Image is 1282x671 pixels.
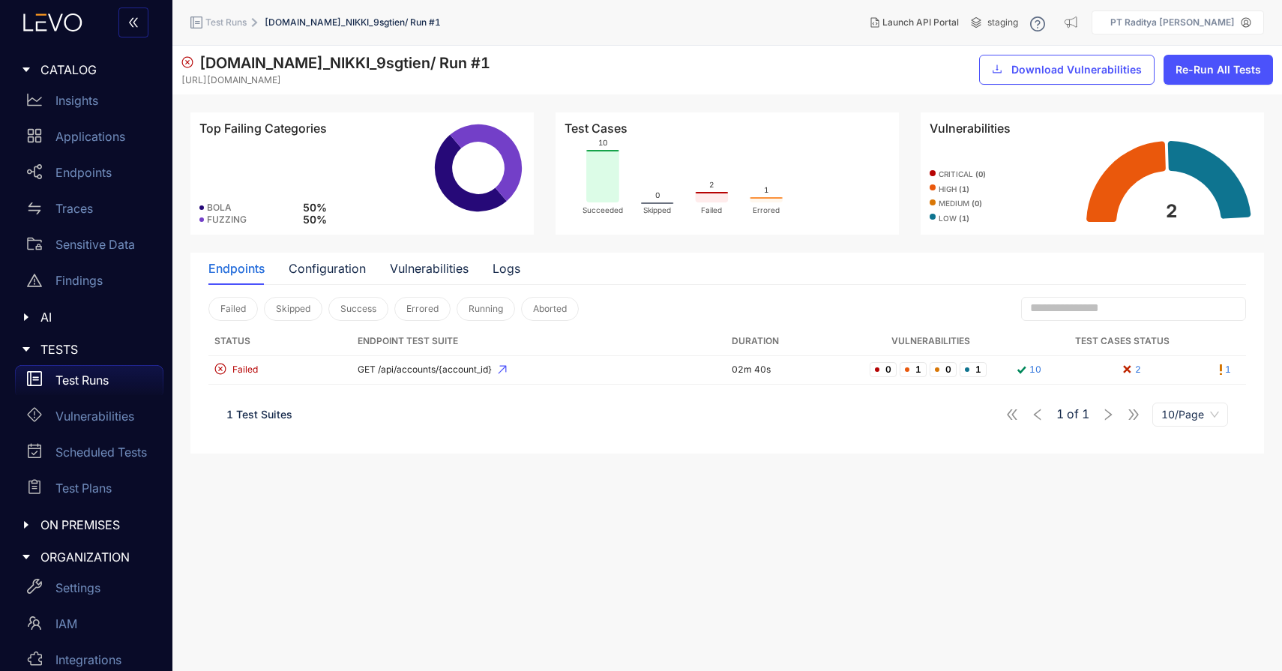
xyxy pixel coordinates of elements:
[55,130,125,143] p: Applications
[406,304,439,314] span: Errored
[999,327,1246,356] th: Test Cases Status
[939,199,982,208] span: medium
[870,362,897,377] span: 0
[118,7,148,37] button: double-left
[959,184,969,193] b: ( 1 )
[55,202,93,215] p: Traces
[960,362,987,377] span: 1
[709,180,714,189] tspan: 2
[208,262,265,275] div: Endpoints
[493,262,520,275] div: Logs
[21,520,31,530] span: caret-right
[858,10,971,34] button: Launch API Portal
[394,297,451,321] button: Errored
[21,552,31,562] span: caret-right
[55,653,121,667] p: Integrations
[1056,407,1064,421] span: 1
[21,64,31,75] span: caret-right
[328,297,388,321] button: Success
[1164,55,1273,85] button: Re-Run All Tests
[303,214,327,226] span: 50 %
[15,157,163,193] a: Endpoints
[701,205,722,214] tspan: Failed
[1011,64,1142,76] span: Download Vulnerabilities
[930,362,957,377] span: 0
[15,193,163,229] a: Traces
[457,297,515,321] button: Running
[232,364,258,375] span: Failed
[598,138,607,147] tspan: 10
[15,473,163,509] a: Test Plans
[40,310,151,324] span: AI
[15,437,163,473] a: Scheduled Tests
[276,304,310,314] span: Skipped
[900,362,927,377] span: 1
[1120,362,1141,378] a: 2
[1056,407,1089,421] span: of
[972,199,982,208] b: ( 0 )
[992,64,1002,76] span: download
[9,54,163,85] div: CATALOG
[181,75,281,85] span: [URL][DOMAIN_NAME]
[264,297,322,321] button: Skipped
[207,214,247,225] span: FUZZING
[265,17,441,28] span: [DOMAIN_NAME]_NIKKI_9sgtien / Run # 1
[55,409,134,423] p: Vulnerabilities
[205,17,247,28] span: Test Runs
[939,170,986,179] span: critical
[55,373,109,387] p: Test Runs
[1166,200,1178,222] text: 2
[987,17,1018,28] span: staging
[55,238,135,251] p: Sensitive Data
[15,265,163,301] a: Findings
[15,229,163,265] a: Sensitive Data
[207,202,232,213] span: BOLA
[289,262,366,275] div: Configuration
[303,202,327,214] span: 50 %
[55,274,103,287] p: Findings
[127,16,139,30] span: double-left
[469,304,503,314] span: Running
[655,190,660,199] tspan: 0
[882,17,959,28] span: Launch API Portal
[55,581,100,595] p: Settings
[726,327,864,356] th: Duration
[340,304,376,314] span: Success
[208,327,352,356] th: Status
[55,445,147,459] p: Scheduled Tests
[1082,407,1089,421] span: 1
[55,94,98,107] p: Insights
[9,541,163,573] div: ORGANIZATION
[939,185,969,194] span: high
[21,344,31,355] span: caret-right
[15,401,163,437] a: Vulnerabilities
[1220,362,1231,378] a: 1
[55,617,77,631] p: IAM
[21,312,31,322] span: caret-right
[979,55,1155,85] button: downloadDownload Vulnerabilities
[199,54,490,72] span: [DOMAIN_NAME]_NIKKI_9sgtien / Run # 1
[643,205,671,215] tspan: Skipped
[199,121,327,135] span: Top Failing Categories
[9,509,163,541] div: ON PREMISES
[1161,403,1219,426] span: 10/Page
[753,205,780,214] tspan: Errored
[1014,362,1041,378] a: 10
[352,327,726,356] th: Endpoint Test Suite
[1110,17,1235,28] p: PT Raditya [PERSON_NAME]
[208,297,258,321] button: Failed
[40,550,151,564] span: ORGANIZATION
[55,481,112,495] p: Test Plans
[220,304,246,314] span: Failed
[40,518,151,532] span: ON PREMISES
[226,408,292,421] span: 1 Test Suites
[358,364,720,375] span: GET /api/accounts/{account_id}
[521,297,579,321] button: Aborted
[15,573,163,609] a: Settings
[40,343,151,356] span: TESTS
[583,205,623,214] tspan: Succeeded
[27,201,42,216] span: swap
[533,304,567,314] span: Aborted
[1176,64,1261,76] span: Re-Run All Tests
[55,166,112,179] p: Endpoints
